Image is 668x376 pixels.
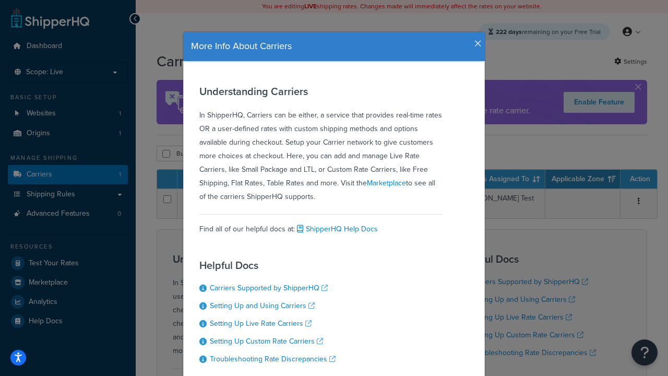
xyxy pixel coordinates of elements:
div: Find all of our helpful docs at: [199,214,443,236]
a: Marketplace [367,178,406,189]
div: In ShipperHQ, Carriers can be either, a service that provides real-time rates OR a user-defined r... [199,86,443,204]
h3: Understanding Carriers [199,86,443,97]
h3: Helpful Docs [199,260,336,271]
a: Setting Up and Using Carriers [210,300,315,311]
a: Setting Up Custom Rate Carriers [210,336,323,347]
a: Setting Up Live Rate Carriers [210,318,312,329]
a: Carriers Supported by ShipperHQ [210,283,328,293]
a: ShipperHQ Help Docs [295,224,378,234]
a: Troubleshooting Rate Discrepancies [210,354,336,365]
h4: More Info About Carriers [191,40,477,53]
